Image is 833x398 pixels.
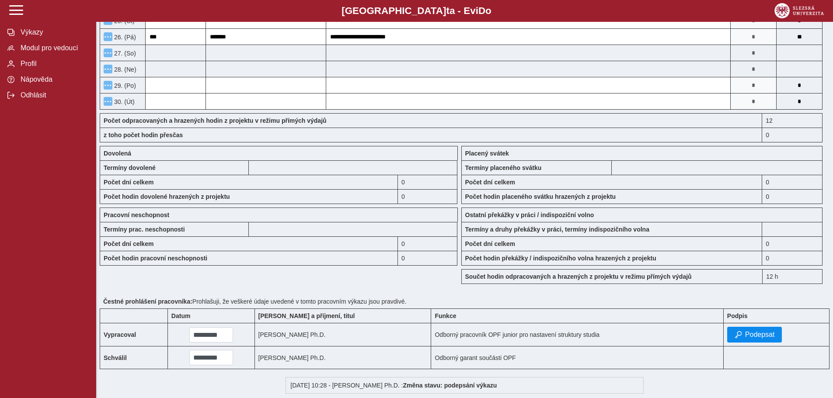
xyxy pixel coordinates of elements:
[465,150,509,157] b: Placený svátek
[478,5,485,16] span: D
[104,117,327,124] b: Počet odpracovaných a hrazených hodin z projektu v režimu přímých výdajů
[465,255,656,262] b: Počet hodin překážky / indispozičního volna hrazených z projektu
[745,331,775,339] span: Podepsat
[774,3,824,18] img: logo_web_su.png
[254,323,431,346] td: [PERSON_NAME] Ph.D.
[104,193,230,200] b: Počet hodin dovolené hrazených z projektu
[446,5,449,16] span: t
[286,377,644,394] div: [DATE] 10:28 - [PERSON_NAME] Ph.D. :
[465,179,515,186] b: Počet dní celkem
[398,175,457,189] div: 0
[18,44,89,52] span: Modul pro vedoucí
[104,331,136,338] b: Vypracoval
[258,312,355,319] b: [PERSON_NAME] a příjmení, titul
[762,113,823,128] div: 12
[465,164,542,171] b: Termíny placeného svátku
[100,294,830,308] div: Prohlašuji, že veškeré údaje uvedené v tomto pracovním výkazu jsou pravdivé.
[112,34,136,41] span: 26. (Pá)
[104,164,156,171] b: Termíny dovolené
[112,82,136,89] span: 29. (Po)
[104,255,207,262] b: Počet hodin pracovní neschopnosti
[727,312,748,319] b: Podpis
[762,269,823,284] div: 12 h
[403,382,497,389] b: Změna stavu: podepsání výkazu
[465,211,594,218] b: Ostatní překážky v práci / indispoziční volno
[104,226,185,233] b: Termíny prac. neschopnosti
[104,354,127,361] b: Schválil
[18,60,89,68] span: Profil
[18,28,89,36] span: Výkazy
[465,226,649,233] b: Termíny a druhy překážky v práci, termíny indispozičního volna
[112,66,136,73] span: 28. (Ne)
[465,240,515,247] b: Počet dní celkem
[112,50,136,57] span: 27. (So)
[762,189,823,204] div: 0
[26,5,807,17] b: [GEOGRAPHIC_DATA] a - Evi
[762,175,823,189] div: 0
[762,128,823,142] div: 0
[254,346,431,369] td: [PERSON_NAME] Ph.D.
[398,189,457,204] div: 0
[171,312,191,319] b: Datum
[104,32,112,41] button: Menu
[18,91,89,99] span: Odhlásit
[104,132,183,138] b: z toho počet hodin přesčas
[398,236,457,251] div: 0
[104,65,112,73] button: Menu
[762,236,823,251] div: 0
[435,312,456,319] b: Funkce
[398,251,457,266] div: 0
[727,327,782,343] button: Podepsat
[431,323,723,346] td: Odborný pracovník OPF junior pro nastavení struktury studia
[18,76,89,83] span: Nápověda
[465,273,692,280] b: Součet hodin odpracovaných a hrazených z projektu v režimu přímých výdajů
[104,48,112,57] button: Menu
[103,298,192,305] b: Čestné prohlášení pracovníka:
[104,179,153,186] b: Počet dní celkem
[104,240,153,247] b: Počet dní celkem
[762,251,823,266] div: 0
[112,98,135,105] span: 30. (Út)
[104,150,131,157] b: Dovolená
[104,97,112,106] button: Menu
[104,211,169,218] b: Pracovní neschopnost
[104,81,112,90] button: Menu
[431,346,723,369] td: Odborný garant součásti OPF
[485,5,491,16] span: o
[465,193,616,200] b: Počet hodin placeného svátku hrazených z projektu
